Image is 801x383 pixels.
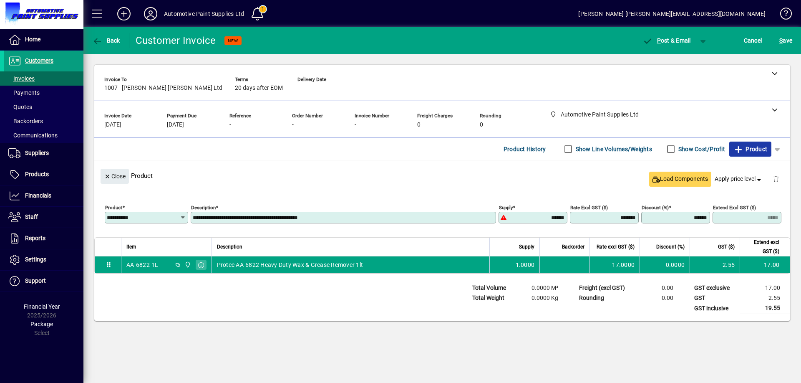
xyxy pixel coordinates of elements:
span: Package [30,321,53,327]
span: S [779,37,783,44]
span: Suppliers [25,150,49,156]
mat-label: Extend excl GST ($) [713,205,756,211]
span: Rate excl GST ($) [597,242,635,251]
td: 2.55 [740,293,790,303]
span: Payments [8,89,40,96]
span: Item [126,242,136,251]
div: Product [94,160,790,191]
span: Apply price level [715,175,763,183]
td: 0.00 [633,283,683,293]
span: Home [25,36,40,43]
span: Extend excl GST ($) [745,238,779,256]
span: ost & Email [642,37,691,44]
span: NEW [228,38,238,43]
span: Customers [25,57,53,64]
a: Quotes [4,100,83,114]
button: Save [777,33,794,48]
td: Total Volume [468,283,518,293]
span: Backorders [8,118,43,124]
a: Backorders [4,114,83,128]
td: 2.55 [690,256,740,273]
span: 1007 - [PERSON_NAME] [PERSON_NAME] Ltd [104,85,222,91]
td: GST inclusive [690,303,740,314]
span: 1.0000 [516,261,535,269]
a: Communications [4,128,83,142]
button: Product [729,142,771,157]
a: Settings [4,249,83,270]
span: Back [92,37,120,44]
a: Reports [4,228,83,249]
button: Apply price level [711,172,766,187]
button: Back [90,33,122,48]
button: Post & Email [638,33,695,48]
button: Product History [500,142,549,157]
span: Description [217,242,242,251]
button: Delete [766,169,786,189]
mat-label: Product [105,205,122,211]
span: Product [733,142,767,156]
label: Show Cost/Profit [677,145,725,153]
span: - [229,122,231,128]
button: Load Components [649,172,711,187]
span: Load Components [652,175,708,183]
button: Close [101,169,129,184]
mat-label: Rate excl GST ($) [570,205,608,211]
span: GST ($) [718,242,735,251]
mat-label: Discount (%) [642,205,669,211]
a: Payments [4,86,83,100]
button: Profile [137,6,164,21]
td: 17.00 [740,283,790,293]
span: Invoices [8,75,35,82]
div: Customer Invoice [136,34,216,47]
span: Financials [25,192,51,199]
a: Suppliers [4,143,83,164]
td: Freight (excl GST) [575,283,633,293]
span: Cancel [744,34,762,47]
td: 0.0000 Kg [518,293,568,303]
span: - [297,85,299,91]
td: 0.0000 M³ [518,283,568,293]
span: Reports [25,235,45,241]
button: Cancel [742,33,764,48]
td: Total Weight [468,293,518,303]
mat-label: Supply [499,205,513,211]
span: Protec AA-6822 Heavy Duty Wax & Grease Remover 1lt [217,261,363,269]
label: Show Line Volumes/Weights [574,145,652,153]
span: - [292,122,294,128]
mat-label: Description [191,205,216,211]
div: Automotive Paint Supplies Ltd [164,7,244,20]
span: Products [25,171,49,178]
a: Knowledge Base [774,2,791,29]
a: Products [4,164,83,185]
a: Home [4,29,83,50]
a: Staff [4,207,83,228]
td: 0.00 [633,293,683,303]
span: Close [104,170,126,183]
span: 0 [480,122,483,128]
td: 0.0000 [640,256,690,273]
app-page-header-button: Close [98,172,131,180]
td: 17.00 [740,256,790,273]
span: Support [25,277,46,284]
span: 20 days after EOM [235,85,283,91]
span: Supply [519,242,534,251]
span: [DATE] [167,122,184,128]
span: [DATE] [104,122,121,128]
span: Discount (%) [656,242,685,251]
span: Backorder [562,242,584,251]
div: AA-6822-1L [126,261,159,269]
td: Rounding [575,293,633,303]
span: ave [779,34,792,47]
app-page-header-button: Delete [766,175,786,183]
a: Support [4,271,83,292]
span: Product History [504,142,546,156]
div: 17.0000 [595,261,635,269]
td: GST exclusive [690,283,740,293]
span: 0 [417,122,421,128]
span: P [657,37,661,44]
div: [PERSON_NAME] [PERSON_NAME][EMAIL_ADDRESS][DOMAIN_NAME] [578,7,766,20]
span: Financial Year [24,303,60,310]
span: Automotive Paint Supplies Ltd [182,260,192,269]
app-page-header-button: Back [83,33,129,48]
span: Settings [25,256,46,263]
